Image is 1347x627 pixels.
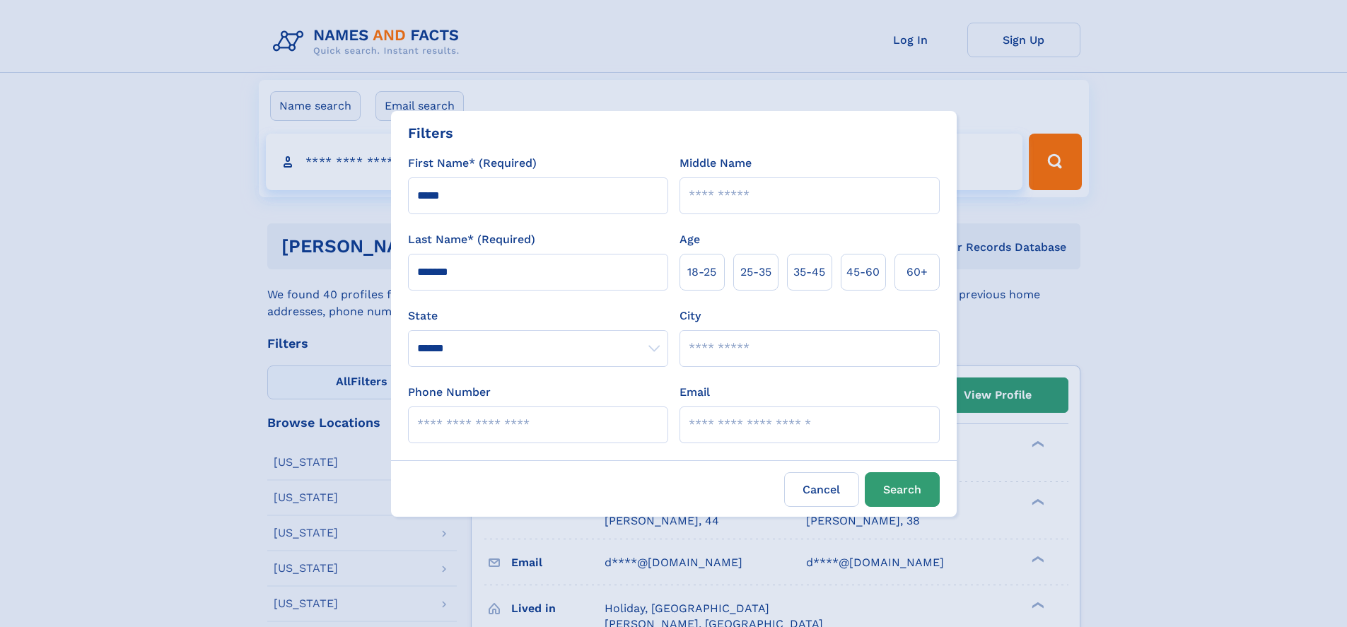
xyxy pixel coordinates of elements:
span: 35‑45 [793,264,825,281]
label: Email [680,384,710,401]
div: Filters [408,122,453,143]
span: 25‑35 [740,264,771,281]
button: Search [865,472,940,507]
span: 18‑25 [687,264,716,281]
label: Last Name* (Required) [408,231,535,248]
span: 60+ [906,264,928,281]
label: State [408,307,668,324]
label: Middle Name [680,155,752,172]
label: Phone Number [408,384,491,401]
label: First Name* (Required) [408,155,537,172]
label: Cancel [784,472,859,507]
span: 45‑60 [846,264,880,281]
label: City [680,307,701,324]
label: Age [680,231,700,248]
